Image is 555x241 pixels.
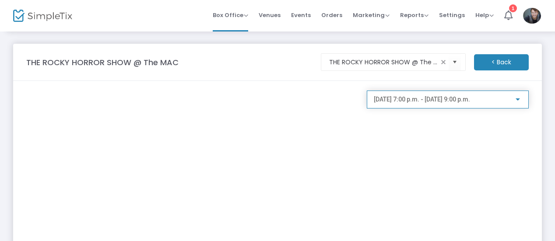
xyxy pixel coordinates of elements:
span: Orders [321,4,342,26]
span: Marketing [353,11,390,19]
m-button: < Back [474,54,529,70]
span: Reports [400,11,429,19]
span: [DATE] 7:00 p.m. - [DATE] 9:00 p.m. [374,96,470,103]
m-panel-title: THE ROCKY HORROR SHOW @ The MAC [26,56,179,68]
button: Select [449,53,461,71]
span: clear [438,57,449,67]
span: Settings [439,4,465,26]
span: Box Office [213,11,248,19]
span: Venues [259,4,281,26]
div: 1 [509,4,517,12]
span: Events [291,4,311,26]
span: Help [475,11,494,19]
input: Select an event [329,58,438,67]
